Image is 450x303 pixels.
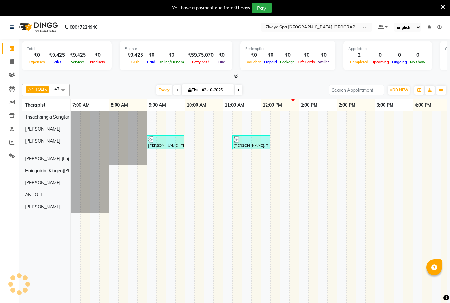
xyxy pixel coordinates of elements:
button: Pay [252,3,272,13]
span: Ongoing [391,60,409,64]
a: 4:00 PM [413,101,433,110]
a: 3:00 PM [375,101,395,110]
span: Petty cash [191,60,211,64]
span: [PERSON_NAME] [25,204,60,210]
div: ₹0 [316,52,330,59]
div: ₹0 [146,52,157,59]
span: [PERSON_NAME] [25,126,60,132]
b: 08047224946 [70,18,97,36]
span: Services [69,60,86,64]
span: Prepaid [262,60,278,64]
input: Search Appointment [329,85,384,95]
span: Due [217,60,227,64]
a: 11:00 AM [223,101,246,110]
a: 8:00 AM [109,101,129,110]
span: Package [278,60,296,64]
span: Card [146,60,157,64]
div: ₹0 [157,52,185,59]
span: [PERSON_NAME] (Lujik) [25,156,73,162]
span: +7 [54,86,64,91]
div: ₹59,75,070 [185,52,216,59]
button: ADD NEW [388,86,410,95]
span: ANITOLI [25,192,42,198]
div: 2 [348,52,370,59]
div: ₹0 [27,52,47,59]
span: Voucher [245,60,262,64]
span: Cash [129,60,141,64]
span: [PERSON_NAME] [25,180,60,186]
span: Therapist [25,102,45,108]
div: [PERSON_NAME], TK02, 11:15 AM-12:15 PM, Swedish De-Stress - 60 Mins [233,136,269,148]
div: [PERSON_NAME], TK01, 09:00 AM-10:00 AM, Swedish De-Stress - 60 Mins [147,136,184,148]
span: Completed [348,60,370,64]
div: ₹0 [278,52,296,59]
div: ₹9,425 [125,52,146,59]
span: Thu [187,88,200,92]
span: Products [88,60,107,64]
div: 0 [391,52,409,59]
a: x [44,87,47,92]
span: Sales [51,60,63,64]
span: Online/Custom [157,60,185,64]
div: Total [27,46,107,52]
div: Redemption [245,46,330,52]
div: Finance [125,46,227,52]
span: Hoingaikim Kipgen([PERSON_NAME]) [25,168,101,174]
a: 1:00 PM [299,101,319,110]
span: Upcoming [370,60,391,64]
span: No show [409,60,427,64]
input: 2025-10-02 [200,85,232,95]
span: Gift Cards [296,60,316,64]
div: ₹0 [245,52,262,59]
div: ₹0 [296,52,316,59]
div: ₹0 [216,52,227,59]
div: 0 [370,52,391,59]
div: ₹0 [262,52,278,59]
a: 2:00 PM [337,101,357,110]
div: You have a payment due from 91 days [172,5,250,11]
a: 7:00 AM [71,101,91,110]
div: Appointment [348,46,427,52]
span: Expenses [27,60,47,64]
div: ₹0 [88,52,107,59]
div: ₹9,425 [67,52,88,59]
span: Wallet [316,60,330,64]
span: ANITOLI [28,87,44,92]
span: ADD NEW [390,88,408,92]
span: [PERSON_NAME] [25,138,60,144]
a: 10:00 AM [185,101,208,110]
div: ₹9,425 [47,52,67,59]
span: Thsachamgla Sangtam (Achum) [25,114,90,120]
a: 12:00 PM [261,101,284,110]
div: 0 [409,52,427,59]
span: Today [156,85,172,95]
img: logo [16,18,59,36]
a: 9:00 AM [147,101,167,110]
